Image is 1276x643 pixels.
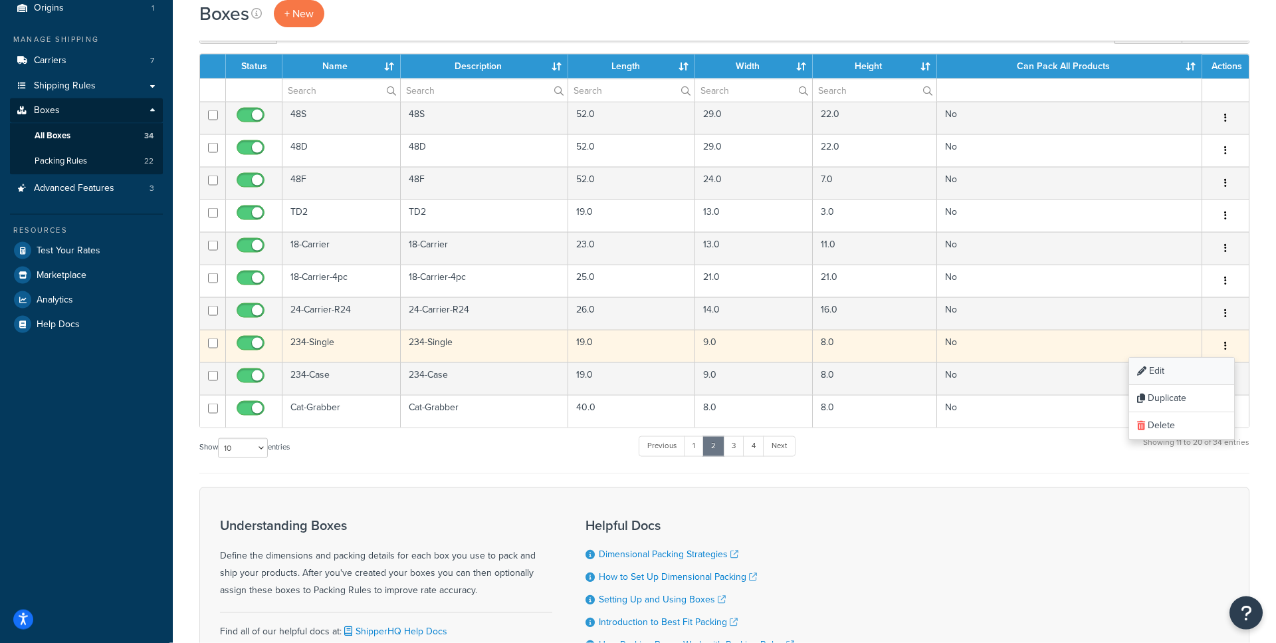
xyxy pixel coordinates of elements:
td: No [937,232,1202,265]
button: Open Resource Center [1229,596,1263,630]
td: 234-Single [282,330,401,362]
a: Boxes [10,98,163,123]
h1: Boxes [199,1,249,27]
a: Advanced Features 3 [10,176,163,201]
th: Description : activate to sort column ascending [401,55,569,78]
a: Packing Rules 22 [10,149,163,174]
td: 8.0 [695,395,812,428]
div: Define the dimensions and packing details for each box you use to pack and ship your products. Af... [220,518,552,599]
span: Advanced Features [34,183,114,194]
div: Manage Shipping [10,34,163,45]
span: Packing Rules [35,156,87,167]
span: Marketplace [37,270,86,281]
td: 3.0 [813,199,937,232]
td: 18-Carrier-4pc [401,265,569,297]
td: No [937,167,1202,199]
a: Test Your Rates [10,239,163,263]
td: 26.0 [568,297,695,330]
td: No [937,297,1202,330]
span: 3 [150,183,154,194]
td: 48S [282,102,401,134]
li: Packing Rules [10,149,163,174]
td: 16.0 [813,297,937,330]
td: 40.0 [568,395,695,428]
td: 48F [282,167,401,199]
td: No [937,102,1202,134]
a: 2 [702,436,724,456]
a: Dimensional Packing Strategies [599,547,738,561]
td: TD2 [401,199,569,232]
td: 48S [401,102,569,134]
li: Boxes [10,98,163,174]
td: 18-Carrier [282,232,401,265]
td: No [937,199,1202,232]
li: Advanced Features [10,176,163,201]
td: 19.0 [568,199,695,232]
li: All Boxes [10,124,163,148]
span: 22 [144,156,154,167]
a: How to Set Up Dimensional Packing [599,570,757,584]
input: Search [695,79,811,102]
select: Showentries [218,438,268,458]
td: 29.0 [695,134,812,167]
div: Find all of our helpful docs at: [220,612,552,640]
li: Carriers [10,49,163,73]
td: 18-Carrier-4pc [282,265,401,297]
td: 19.0 [568,330,695,362]
td: 48D [401,134,569,167]
td: 25.0 [568,265,695,297]
td: 9.0 [695,330,812,362]
td: 14.0 [695,297,812,330]
li: Analytics [10,288,163,312]
a: Setting Up and Using Boxes [599,592,726,606]
a: Help Docs [10,313,163,336]
td: 234-Case [401,362,569,395]
a: Delete [1129,412,1234,440]
td: No [937,395,1202,428]
span: 34 [144,130,154,142]
td: 52.0 [568,167,695,199]
td: 24-Carrier-R24 [401,297,569,330]
td: 22.0 [813,102,937,134]
td: 52.0 [568,134,695,167]
td: No [937,265,1202,297]
a: Shipping Rules [10,74,163,98]
a: Marketplace [10,263,163,287]
label: Show entries [199,438,290,458]
td: 8.0 [813,330,937,362]
a: All Boxes 34 [10,124,163,148]
span: 1 [152,3,154,14]
th: Can Pack All Products : activate to sort column ascending [937,55,1202,78]
td: 29.0 [695,102,812,134]
td: No [937,330,1202,362]
td: 8.0 [813,395,937,428]
td: 234-Case [282,362,401,395]
td: 8.0 [813,362,937,395]
td: 21.0 [695,265,812,297]
input: Search [282,79,400,102]
span: Analytics [37,295,73,306]
th: Status [226,55,282,78]
a: Previous [639,436,685,456]
a: 1 [684,436,704,456]
span: All Boxes [35,130,70,142]
th: Height : activate to sort column ascending [813,55,937,78]
td: Cat-Grabber [282,395,401,428]
a: Edit [1129,358,1234,385]
td: 13.0 [695,232,812,265]
a: 3 [723,436,744,456]
td: 48F [401,167,569,199]
span: Origins [34,3,64,14]
td: 234-Single [401,330,569,362]
h3: Understanding Boxes [220,518,552,533]
td: No [937,362,1202,395]
span: Carriers [34,55,66,66]
span: 7 [150,55,154,66]
td: 23.0 [568,232,695,265]
td: 13.0 [695,199,812,232]
td: 18-Carrier [401,232,569,265]
input: Search [813,79,936,102]
th: Length : activate to sort column ascending [568,55,695,78]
